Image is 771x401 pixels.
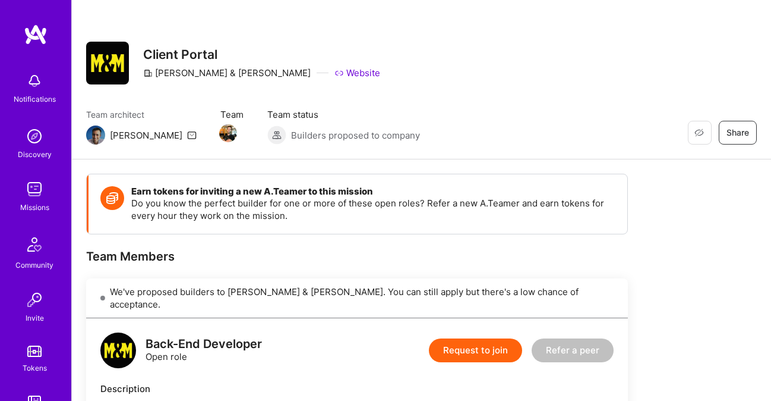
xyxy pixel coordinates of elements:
div: Community [15,259,53,271]
img: logo [100,333,136,368]
div: Team Members [86,249,628,264]
span: Builders proposed to company [291,129,420,142]
a: Website [334,67,380,79]
div: Tokens [23,362,47,374]
img: Team Member Avatar [219,124,237,142]
img: Community [20,230,49,259]
img: Invite [23,288,46,312]
div: Invite [26,312,44,324]
div: Description [100,383,614,395]
h4: Earn tokens for inviting a new A.Teamer to this mission [131,186,615,197]
i: icon EyeClosed [694,128,704,137]
p: Do you know the perfect builder for one or more of these open roles? Refer a new A.Teamer and ear... [131,197,615,222]
div: Missions [20,201,49,214]
span: Team [220,108,244,121]
button: Request to join [429,339,522,362]
span: Team status [267,108,420,121]
img: Team Architect [86,126,105,145]
div: Discovery [18,148,52,161]
button: Refer a peer [532,339,614,362]
button: Share [719,121,757,145]
img: bell [23,69,46,93]
div: Back-End Developer [146,338,262,350]
i: icon CompanyGray [143,68,153,78]
a: Team Member Avatar [220,123,236,143]
img: teamwork [23,177,46,201]
div: Open role [146,338,262,363]
div: Notifications [14,93,56,105]
div: [PERSON_NAME] & [PERSON_NAME] [143,67,311,79]
span: Team architect [86,108,197,121]
div: [PERSON_NAME] [110,129,182,142]
img: tokens [27,346,42,357]
img: Builders proposed to company [267,126,286,145]
img: Token icon [100,186,124,210]
img: discovery [23,124,46,148]
div: We've proposed builders to [PERSON_NAME] & [PERSON_NAME]. You can still apply but there's a low c... [86,278,628,318]
h3: Client Portal [143,47,380,62]
img: logo [24,24,48,45]
i: icon Mail [187,130,197,140]
img: Company Logo [86,42,129,84]
span: Share [726,127,749,139]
